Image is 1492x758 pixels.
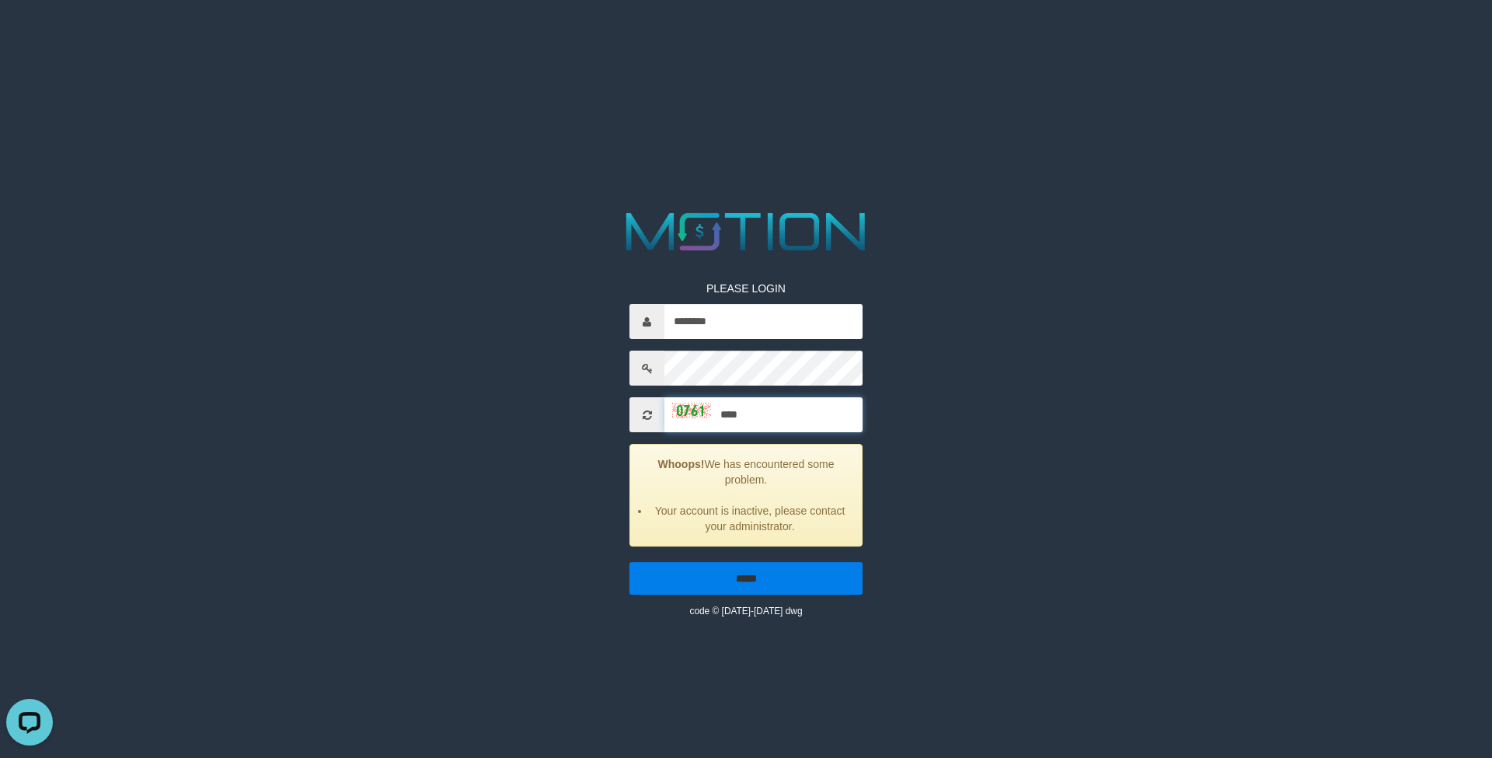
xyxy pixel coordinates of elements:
[6,6,53,53] button: Open LiveChat chat widget
[629,281,863,296] p: PLEASE LOGIN
[658,458,705,470] strong: Whoops!
[650,503,850,534] li: Your account is inactive, please contact your administrator.
[672,403,711,418] img: captcha
[689,606,802,617] small: code © [DATE]-[DATE] dwg
[615,206,877,257] img: MOTION_logo.png
[629,444,863,547] div: We has encountered some problem.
